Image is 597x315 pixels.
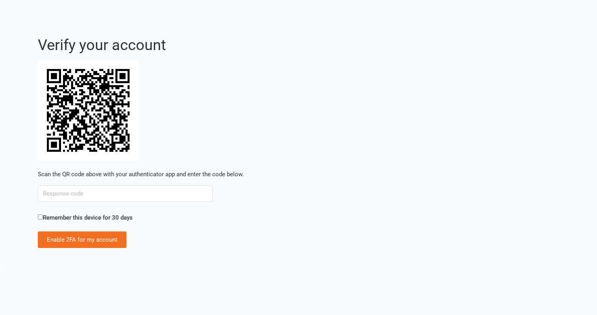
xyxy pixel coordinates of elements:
p: Scan the QR code above with your authenticator app and enter the code below. [38,170,586,179]
input: Response code [38,185,213,202]
input: Enable 2FA for my account [38,231,126,248]
h2: Verify your account [38,37,586,54]
input: Remember this device for 30 days [38,214,43,220]
span: Remember this device for 30 days [43,214,133,221]
img: QR code for scanning with your authenticator app [38,60,139,161]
